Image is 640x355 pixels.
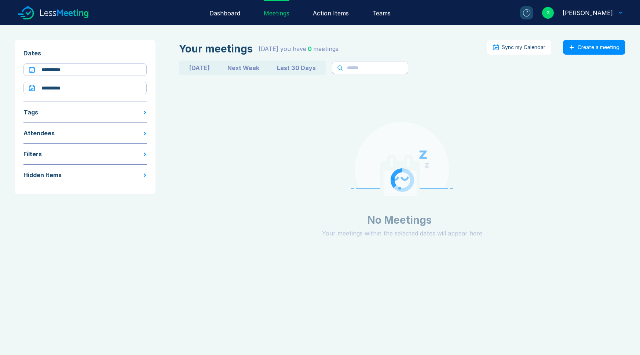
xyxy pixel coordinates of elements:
[308,45,312,52] span: 0
[219,62,268,74] button: Next Week
[23,49,147,58] div: Dates
[578,44,619,50] div: Create a meeting
[23,108,38,117] div: Tags
[542,7,554,19] div: G
[502,44,545,50] div: Sync my Calendar
[179,43,253,55] div: Your meetings
[563,8,613,17] div: Gemma White
[23,171,62,179] div: Hidden Items
[180,62,219,74] button: [DATE]
[23,150,42,158] div: Filters
[268,62,325,74] button: Last 30 Days
[487,40,551,55] button: Sync my Calendar
[563,40,625,55] button: Create a meeting
[259,44,339,53] div: [DATE] you have meeting s
[523,9,530,17] div: ?
[23,129,55,138] div: Attendees
[511,6,533,19] a: ?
